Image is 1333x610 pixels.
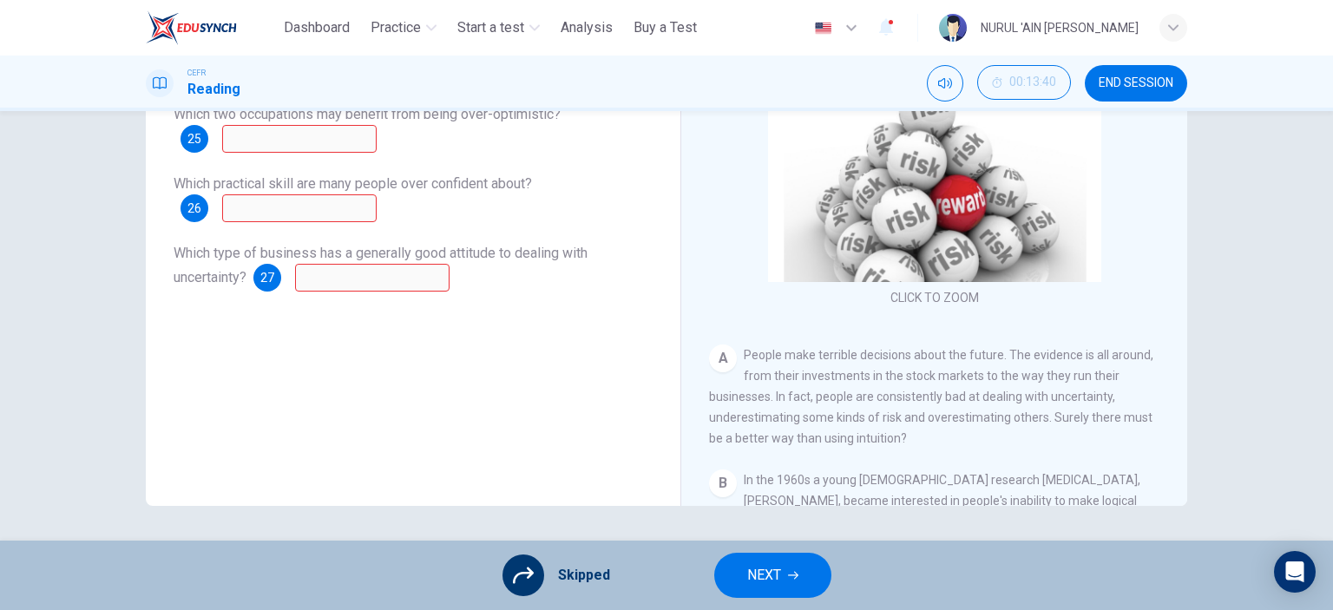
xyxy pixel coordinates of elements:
button: 00:13:40 [977,65,1071,100]
span: 25 [187,133,201,145]
button: END SESSION [1085,65,1187,102]
span: 27 [260,272,274,284]
a: ELTC logo [146,10,277,45]
span: Start a test [457,17,524,38]
span: Practice [371,17,421,38]
button: Start a test [450,12,547,43]
span: Which type of business has a generally good attitude to dealing with uncertainty? [174,245,588,285]
span: Dashboard [284,17,350,38]
img: Profile picture [939,14,967,42]
span: Analysis [561,17,613,38]
img: ELTC logo [146,10,237,45]
span: Skipped [558,565,610,586]
span: Which two occupations may benefit from being over-optimistic? [174,106,561,122]
span: NEXT [747,563,781,587]
span: 00:13:40 [1009,75,1056,89]
div: NURUL 'AIN [PERSON_NAME] [981,17,1139,38]
div: Hide [977,65,1071,102]
button: Practice [364,12,443,43]
h1: Reading [187,79,240,100]
div: B [709,469,737,497]
span: CEFR [187,67,206,79]
div: Mute [927,65,963,102]
button: Analysis [554,12,620,43]
span: 26 [187,202,201,214]
span: END SESSION [1099,76,1173,90]
button: NEXT [714,553,831,598]
div: A [709,344,737,372]
img: en [812,22,834,35]
span: People make terrible decisions about the future. The evidence is all around, from their investmen... [709,348,1153,445]
button: Buy a Test [627,12,704,43]
div: Open Intercom Messenger [1274,551,1316,593]
span: Buy a Test [634,17,697,38]
button: Dashboard [277,12,357,43]
span: Which practical skill are many people over confident about? [174,175,532,192]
